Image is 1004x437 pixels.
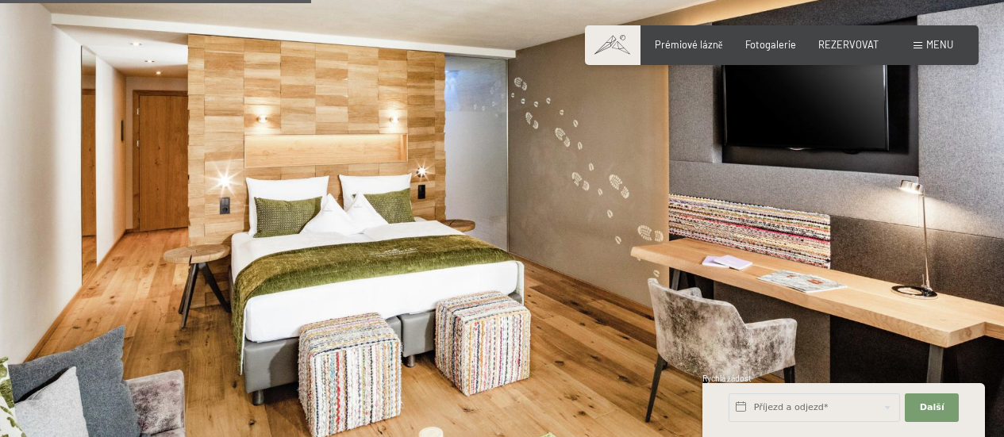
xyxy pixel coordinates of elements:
font: Další [920,402,944,412]
font: Rychlá žádost [702,374,752,383]
a: REZERVOVAT [818,38,879,51]
a: Fotogalerie [745,38,796,51]
button: Další [905,393,959,422]
font: menu [926,38,953,51]
a: Prémiové lázně [655,38,723,51]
